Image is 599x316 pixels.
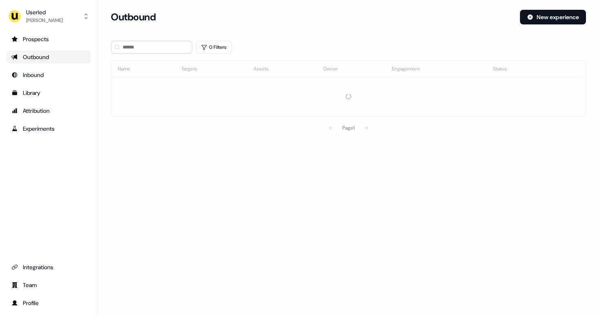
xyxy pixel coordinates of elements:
div: Profile [11,299,86,307]
a: Go to templates [7,86,91,99]
div: Inbound [11,71,86,79]
a: Go to attribution [7,104,91,117]
div: Userled [26,8,63,16]
h3: Outbound [111,11,156,23]
button: 0 Filters [196,41,232,54]
div: Experiments [11,125,86,133]
div: Outbound [11,53,86,61]
a: Go to Inbound [7,68,91,81]
a: Go to integrations [7,261,91,274]
div: [PERSON_NAME] [26,16,63,24]
div: Integrations [11,263,86,271]
a: Go to prospects [7,33,91,46]
button: Userled[PERSON_NAME] [7,7,91,26]
div: Attribution [11,107,86,115]
div: Team [11,281,86,289]
div: Library [11,89,86,97]
a: Go to experiments [7,122,91,135]
button: New experience [520,10,586,24]
a: Go to profile [7,296,91,309]
a: Go to outbound experience [7,50,91,64]
a: Go to team [7,279,91,292]
div: Prospects [11,35,86,43]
